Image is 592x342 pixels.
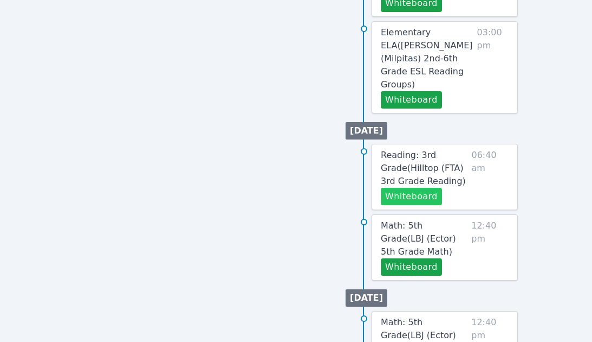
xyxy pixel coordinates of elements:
[381,258,442,276] button: Whiteboard
[381,220,456,257] span: Math: 5th Grade ( LBJ (Ector) 5th Grade Math )
[471,149,509,205] span: 06:40 am
[381,150,466,186] span: Reading: 3rd Grade ( Hilltop (FTA) 3rd Grade Reading )
[346,289,387,307] li: [DATE]
[477,26,509,109] span: 03:00 pm
[381,27,473,90] span: Elementary ELA ( [PERSON_NAME] (Milpitas) 2nd-6th Grade ESL Reading Groups )
[381,26,472,91] a: Elementary ELA([PERSON_NAME] (Milpitas) 2nd-6th Grade ESL Reading Groups)
[381,91,442,109] button: Whiteboard
[346,122,387,140] li: [DATE]
[381,149,467,188] a: Reading: 3rd Grade(Hilltop (FTA) 3rd Grade Reading)
[381,188,442,205] button: Whiteboard
[471,219,509,276] span: 12:40 pm
[381,219,467,258] a: Math: 5th Grade(LBJ (Ector) 5th Grade Math)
